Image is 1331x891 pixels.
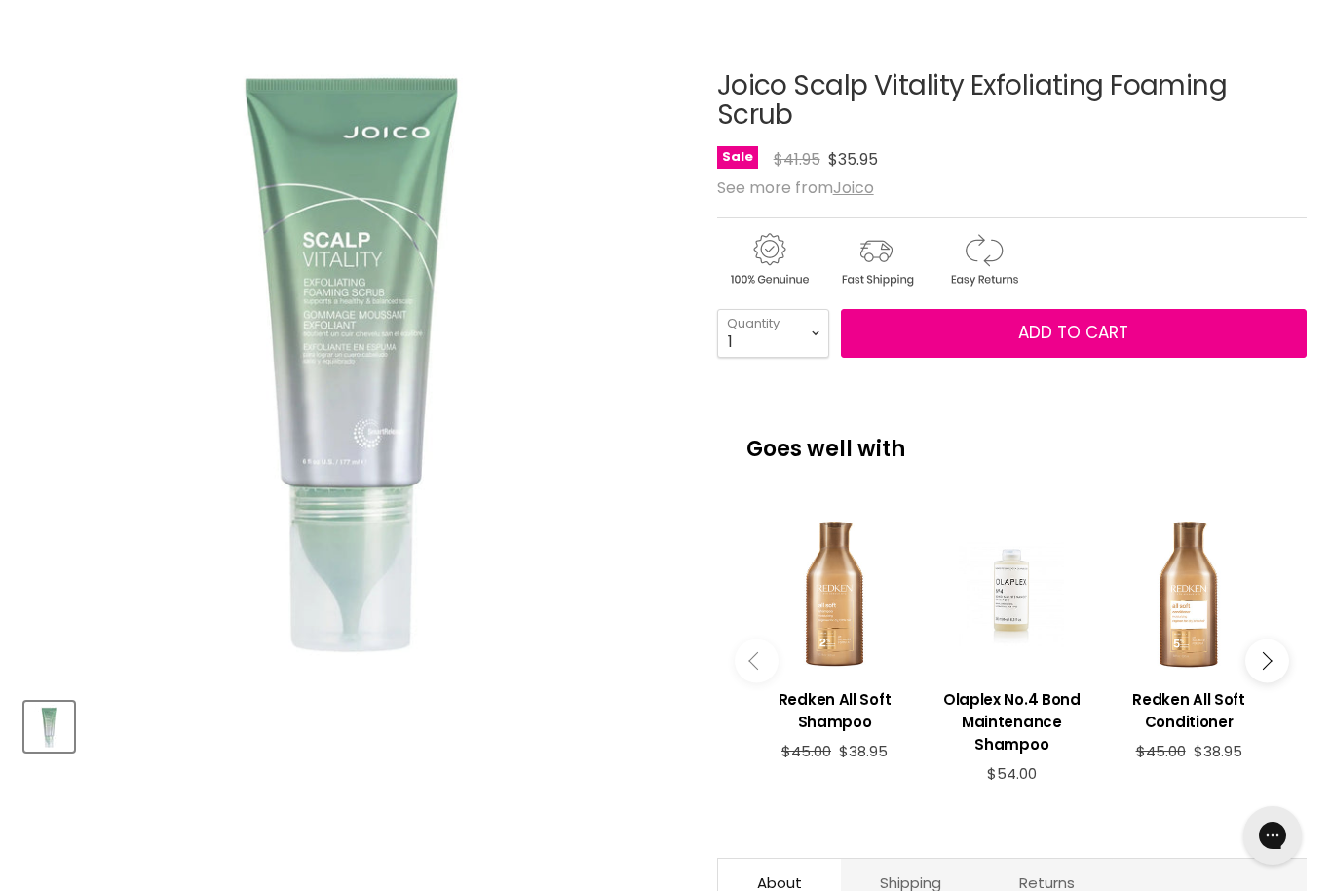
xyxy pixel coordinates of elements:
[1194,741,1242,761] span: $38.95
[1110,688,1268,733] h3: Redken All Soft Conditioner
[781,741,831,761] span: $45.00
[824,230,928,290] img: shipping.gif
[1018,321,1128,344] span: Add to cart
[717,146,758,169] span: Sale
[932,688,1090,755] h3: Olaplex No.4 Bond Maintenance Shampoo
[1136,741,1186,761] span: $45.00
[717,309,829,358] select: Quantity
[717,71,1307,132] h1: Joico Scalp Vitality Exfoliating Foaming Scrub
[756,688,914,733] h3: Redken All Soft Shampoo
[1234,799,1312,872] iframe: Gorgias live chat messenger
[987,763,1037,784] span: $54.00
[24,22,685,683] div: Joico Scalp Vitality Exfoliating Foaming Scrub image. Click or Scroll to Zoom.
[774,148,820,171] span: $41.95
[717,176,874,199] span: See more from
[839,741,888,761] span: $38.95
[746,407,1277,471] p: Goes well with
[24,702,74,752] button: Joico Scalp Vitality Exfoliating Foaming Scrub
[717,230,820,290] img: genuine.gif
[841,309,1307,358] button: Add to cart
[21,696,688,752] div: Product thumbnails
[756,674,914,743] a: View product:Redken All Soft Shampoo
[26,704,72,750] img: Joico Scalp Vitality Exfoliating Foaming Scrub
[828,148,878,171] span: $35.95
[833,176,874,199] a: Joico
[932,230,1035,290] img: returns.gif
[932,674,1090,765] a: View product:Olaplex No.4 Bond Maintenance Shampoo
[1110,674,1268,743] a: View product:Redken All Soft Conditioner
